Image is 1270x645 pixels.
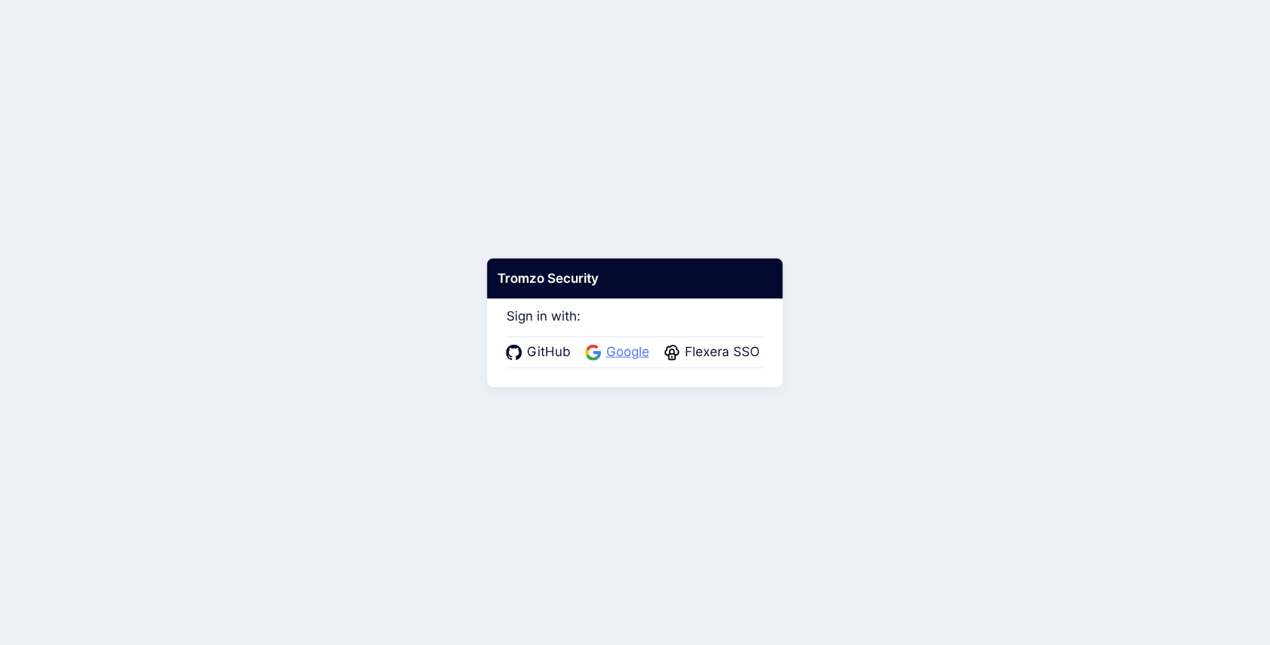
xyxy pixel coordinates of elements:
span: Google [602,343,654,362]
a: Flexera SSO [664,343,764,362]
div: Sign in with: [506,287,764,367]
a: Google [586,343,654,362]
span: Flexera SSO [680,343,764,362]
a: GitHub [506,343,575,362]
span: GitHub [522,343,575,362]
div: Tromzo Security [487,258,782,299]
